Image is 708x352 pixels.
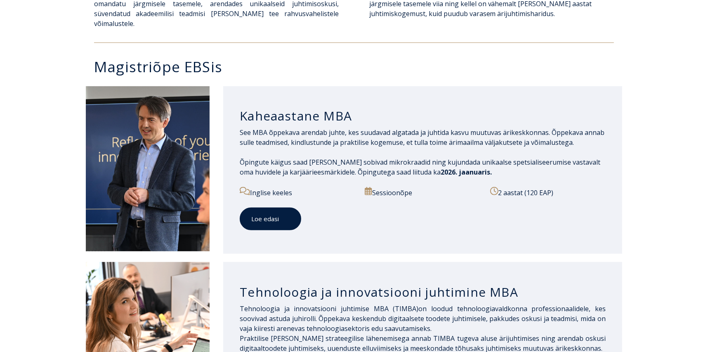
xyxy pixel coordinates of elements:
[441,168,492,177] span: 2026. jaanuaris.
[240,187,355,198] p: Inglise keeles
[240,304,606,333] span: on loodud tehnoloogiavaldkonna professionaalidele, kes soovivad astuda juhirolli. Õppekava kesken...
[240,208,301,230] a: Loe edasi
[240,284,606,300] h3: Tehnoloogia ja innovatsiooni juhtimine MBA
[240,157,606,177] p: Õpingute käigus saad [PERSON_NAME] sobivad mikrokraadid ning kujundada unikaalse spetsialiseerumi...
[86,86,210,251] img: DSC_2098
[365,187,480,198] p: Sessioonõpe
[240,304,418,313] span: Tehnoloogia ja innovatsiooni juhtimise MBA (TIMBA)
[94,59,622,74] h3: Magistriõpe EBSis
[240,108,606,124] h3: Kaheaastane MBA
[240,128,606,147] p: See MBA õppekava arendab juhte, kes suudavad algatada ja juhtida kasvu muutuvas ärikeskkonnas. Õp...
[490,187,606,198] p: 2 aastat (120 EAP)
